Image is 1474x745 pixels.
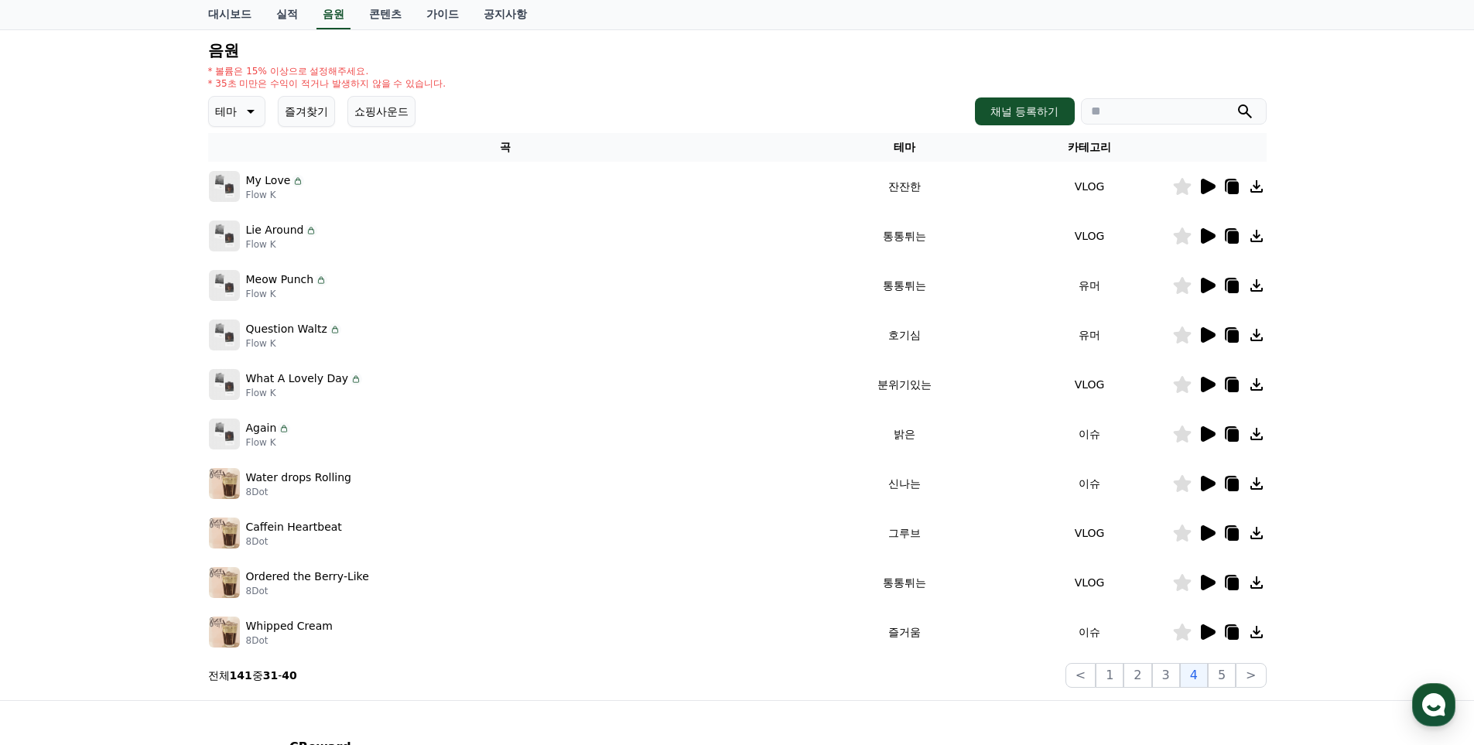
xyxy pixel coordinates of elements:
[802,558,1007,607] td: 통통튀는
[1007,133,1172,162] th: 카테고리
[1007,409,1172,459] td: 이슈
[246,238,318,251] p: Flow K
[1007,261,1172,310] td: 유머
[246,634,333,647] p: 8Dot
[282,669,296,682] strong: 40
[246,189,305,201] p: Flow K
[1236,663,1266,688] button: >
[208,668,297,683] p: 전체 중 -
[1096,663,1123,688] button: 1
[802,310,1007,360] td: 호기심
[1123,663,1151,688] button: 2
[802,133,1007,162] th: 테마
[209,518,240,548] img: music
[208,42,1267,59] h4: 음원
[246,321,327,337] p: Question Waltz
[278,96,335,127] button: 즐겨찾기
[209,419,240,449] img: music
[209,270,240,301] img: music
[209,369,240,400] img: music
[209,567,240,598] img: music
[5,490,102,529] a: 홈
[246,387,363,399] p: Flow K
[802,409,1007,459] td: 밝은
[1007,360,1172,409] td: VLOG
[802,162,1007,211] td: 잔잔한
[246,288,328,300] p: Flow K
[1152,663,1180,688] button: 3
[142,514,160,527] span: 대화
[246,436,291,449] p: Flow K
[802,211,1007,261] td: 통통튀는
[49,514,58,526] span: 홈
[802,459,1007,508] td: 신나는
[1007,508,1172,558] td: VLOG
[1007,162,1172,211] td: VLOG
[209,320,240,350] img: music
[215,101,237,122] p: 테마
[975,97,1074,125] button: 채널 등록하기
[1065,663,1096,688] button: <
[246,535,342,548] p: 8Dot
[208,133,803,162] th: 곡
[200,490,297,529] a: 설정
[208,77,446,90] p: * 35초 미만은 수익이 적거나 발생하지 않을 수 있습니다.
[1208,663,1236,688] button: 5
[209,468,240,499] img: music
[246,486,351,498] p: 8Dot
[1007,558,1172,607] td: VLOG
[230,669,252,682] strong: 141
[209,220,240,251] img: music
[1007,459,1172,508] td: 이슈
[246,337,341,350] p: Flow K
[246,519,342,535] p: Caffein Heartbeat
[209,617,240,648] img: music
[209,171,240,202] img: music
[802,607,1007,657] td: 즐거움
[246,585,369,597] p: 8Dot
[208,65,446,77] p: * 볼륨은 15% 이상으로 설정해주세요.
[802,508,1007,558] td: 그루브
[802,360,1007,409] td: 분위기있는
[1007,607,1172,657] td: 이슈
[239,514,258,526] span: 설정
[102,490,200,529] a: 대화
[246,371,349,387] p: What A Lovely Day
[246,420,277,436] p: Again
[1007,211,1172,261] td: VLOG
[246,569,369,585] p: Ordered the Berry-Like
[246,272,314,288] p: Meow Punch
[1007,310,1172,360] td: 유머
[246,618,333,634] p: Whipped Cream
[802,261,1007,310] td: 통통튀는
[263,669,278,682] strong: 31
[246,470,351,486] p: Water drops Rolling
[246,222,304,238] p: Lie Around
[1180,663,1208,688] button: 4
[208,96,265,127] button: 테마
[246,173,291,189] p: My Love
[347,96,416,127] button: 쇼핑사운드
